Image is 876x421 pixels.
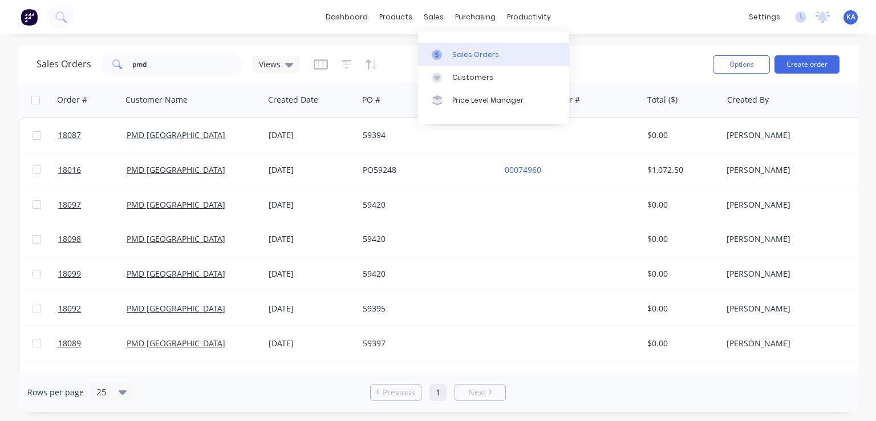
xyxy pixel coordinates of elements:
[127,199,225,210] a: PMD [GEOGRAPHIC_DATA]
[418,9,449,26] div: sales
[647,164,714,176] div: $1,072.50
[363,199,489,211] div: 59420
[647,268,714,280] div: $0.00
[418,66,569,89] a: Customers
[127,338,225,349] a: PMD [GEOGRAPHIC_DATA]
[58,338,81,349] span: 18089
[269,303,354,314] div: [DATE]
[127,303,225,314] a: PMD [GEOGRAPHIC_DATA]
[727,268,853,280] div: [PERSON_NAME]
[269,338,354,349] div: [DATE]
[363,303,489,314] div: 59395
[468,387,486,398] span: Next
[127,129,225,140] a: PMD [GEOGRAPHIC_DATA]
[418,43,569,66] a: Sales Orders
[371,387,421,398] a: Previous page
[383,387,415,398] span: Previous
[57,94,87,106] div: Order #
[269,199,354,211] div: [DATE]
[727,164,853,176] div: [PERSON_NAME]
[452,72,493,83] div: Customers
[363,129,489,141] div: 59394
[58,361,127,395] a: 18088
[58,188,127,222] a: 18097
[713,55,770,74] button: Options
[455,387,505,398] a: Next page
[418,89,569,112] a: Price Level Manager
[727,199,853,211] div: [PERSON_NAME]
[647,338,714,349] div: $0.00
[132,53,244,76] input: Search...
[363,233,489,245] div: 59420
[363,338,489,349] div: 59397
[727,94,769,106] div: Created By
[58,118,127,152] a: 18087
[647,129,714,141] div: $0.00
[363,164,489,176] div: PO59248
[727,233,853,245] div: [PERSON_NAME]
[452,95,524,106] div: Price Level Manager
[58,268,81,280] span: 18099
[374,9,418,26] div: products
[647,94,678,106] div: Total ($)
[269,164,354,176] div: [DATE]
[127,233,225,244] a: PMD [GEOGRAPHIC_DATA]
[846,12,855,22] span: KA
[269,129,354,141] div: [DATE]
[127,268,225,279] a: PMD [GEOGRAPHIC_DATA]
[366,384,510,401] ul: Pagination
[647,303,714,314] div: $0.00
[36,59,91,70] h1: Sales Orders
[269,233,354,245] div: [DATE]
[268,94,318,106] div: Created Date
[647,199,714,211] div: $0.00
[58,222,127,256] a: 18098
[727,303,853,314] div: [PERSON_NAME]
[647,233,714,245] div: $0.00
[269,268,354,280] div: [DATE]
[58,153,127,187] a: 18016
[362,94,380,106] div: PO #
[727,129,853,141] div: [PERSON_NAME]
[259,58,281,70] span: Views
[58,129,81,141] span: 18087
[743,9,786,26] div: settings
[452,50,499,60] div: Sales Orders
[505,164,541,175] a: 00074960
[21,9,38,26] img: Factory
[58,164,81,176] span: 18016
[501,9,557,26] div: productivity
[127,164,225,175] a: PMD [GEOGRAPHIC_DATA]
[58,326,127,361] a: 18089
[320,9,374,26] a: dashboard
[363,268,489,280] div: 59420
[58,199,81,211] span: 18097
[27,387,84,398] span: Rows per page
[449,9,501,26] div: purchasing
[125,94,188,106] div: Customer Name
[58,257,127,291] a: 18099
[58,292,127,326] a: 18092
[429,384,447,401] a: Page 1 is your current page
[58,303,81,314] span: 18092
[727,338,853,349] div: [PERSON_NAME]
[58,233,81,245] span: 18098
[774,55,839,74] button: Create order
